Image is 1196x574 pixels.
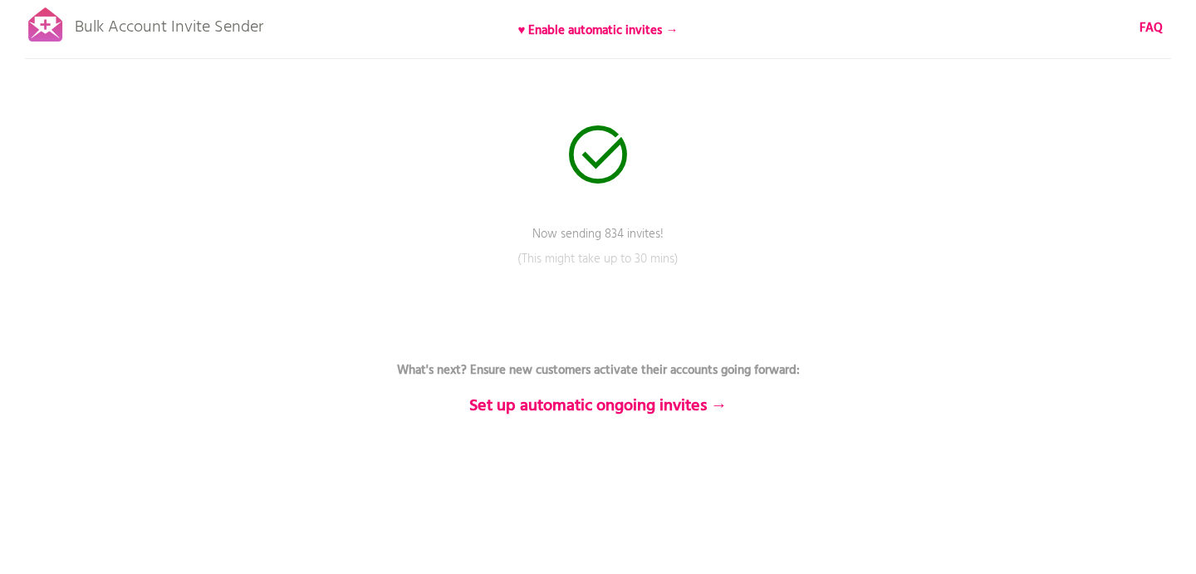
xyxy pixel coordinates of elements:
[397,361,800,380] b: What's next? Ensure new customers activate their accounts going forward:
[349,250,847,292] p: (This might take up to 30 mins)
[1140,18,1163,38] b: FAQ
[75,2,263,44] p: Bulk Account Invite Sender
[518,21,679,41] b: ♥ Enable automatic invites →
[469,393,728,419] b: Set up automatic ongoing invites →
[1140,19,1163,37] a: FAQ
[349,225,847,267] p: Now sending 834 invites!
